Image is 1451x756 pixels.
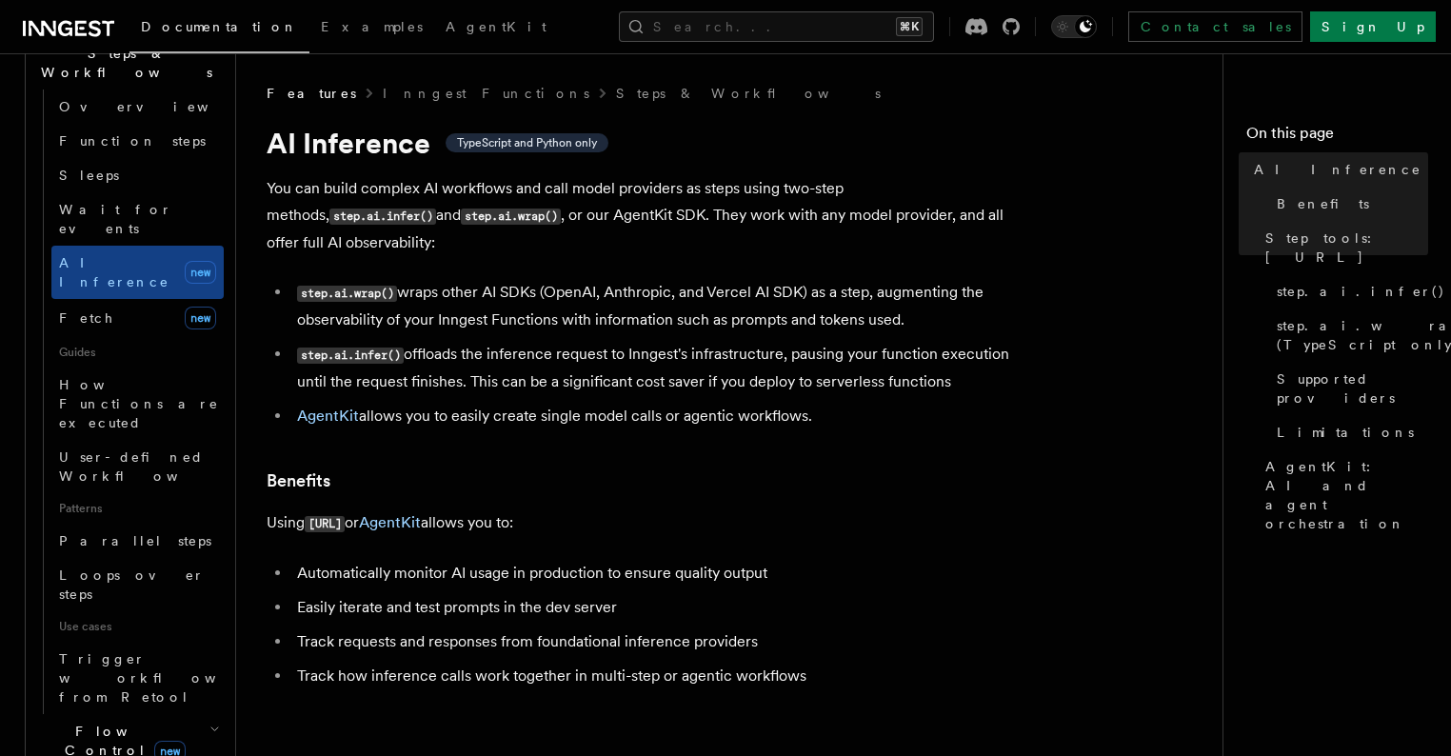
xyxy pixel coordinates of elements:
[185,261,216,284] span: new
[267,509,1028,537] p: Using or allows you to:
[461,209,561,225] code: step.ai.wrap()
[267,175,1028,256] p: You can build complex AI workflows and call model providers as steps using two-step methods, and ...
[434,6,558,51] a: AgentKit
[59,202,172,236] span: Wait for events
[321,19,423,34] span: Examples
[51,524,224,558] a: Parallel steps
[1051,15,1097,38] button: Toggle dark mode
[1246,122,1428,152] h4: On this page
[59,133,206,149] span: Function steps
[267,84,356,103] span: Features
[59,255,169,289] span: AI Inference
[51,558,224,611] a: Loops over steps
[51,642,224,714] a: Trigger workflows from Retool
[329,209,436,225] code: step.ai.infer()
[51,493,224,524] span: Patterns
[297,348,404,364] code: step.ai.infer()
[291,403,1028,429] li: allows you to easily create single model calls or agentic workflows.
[1265,457,1428,533] span: AgentKit: AI and agent orchestration
[1246,152,1428,187] a: AI Inference
[51,192,224,246] a: Wait for events
[51,611,224,642] span: Use cases
[59,310,114,326] span: Fetch
[185,307,216,329] span: new
[1269,187,1428,221] a: Benefits
[33,36,224,90] button: Steps & Workflows
[51,299,224,337] a: Fetchnew
[1269,362,1428,415] a: Supported providers
[896,17,923,36] kbd: ⌘K
[1277,194,1369,213] span: Benefits
[383,84,589,103] a: Inngest Functions
[1254,160,1421,179] span: AI Inference
[51,90,224,124] a: Overview
[33,44,212,82] span: Steps & Workflows
[1265,229,1428,267] span: Step tools: [URL]
[1269,415,1428,449] a: Limitations
[59,377,219,430] span: How Functions are executed
[619,11,934,42] button: Search...⌘K
[59,533,211,548] span: Parallel steps
[457,135,597,150] span: TypeScript and Python only
[51,337,224,368] span: Guides
[1277,369,1428,408] span: Supported providers
[141,19,298,34] span: Documentation
[51,124,224,158] a: Function steps
[297,286,397,302] code: step.ai.wrap()
[51,440,224,493] a: User-defined Workflows
[1269,308,1428,362] a: step.ai.wrap() (TypeScript only)
[267,468,330,494] a: Benefits
[59,99,255,114] span: Overview
[1258,449,1428,541] a: AgentKit: AI and agent orchestration
[359,513,421,531] a: AgentKit
[305,516,345,532] code: [URL]
[291,279,1028,333] li: wraps other AI SDKs (OpenAI, Anthropic, and Vercel AI SDK) as a step, augmenting the observabilit...
[1277,423,1414,442] span: Limitations
[616,84,881,103] a: Steps & Workflows
[291,341,1028,395] li: offloads the inference request to Inngest's infrastructure, pausing your function execution until...
[309,6,434,51] a: Examples
[446,19,547,34] span: AgentKit
[291,628,1028,655] li: Track requests and responses from foundational inference providers
[51,246,224,299] a: AI Inferencenew
[51,368,224,440] a: How Functions are executed
[267,126,1028,160] h1: AI Inference
[1128,11,1302,42] a: Contact sales
[59,449,230,484] span: User-defined Workflows
[1269,274,1428,308] a: step.ai.infer()
[291,663,1028,689] li: Track how inference calls work together in multi-step or agentic workflows
[51,158,224,192] a: Sleeps
[59,168,119,183] span: Sleeps
[129,6,309,53] a: Documentation
[59,567,205,602] span: Loops over steps
[291,594,1028,621] li: Easily iterate and test prompts in the dev server
[297,407,359,425] a: AgentKit
[1310,11,1436,42] a: Sign Up
[1258,221,1428,274] a: Step tools: [URL]
[291,560,1028,587] li: Automatically monitor AI usage in production to ensure quality output
[33,90,224,714] div: Steps & Workflows
[59,651,268,705] span: Trigger workflows from Retool
[1277,282,1445,301] span: step.ai.infer()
